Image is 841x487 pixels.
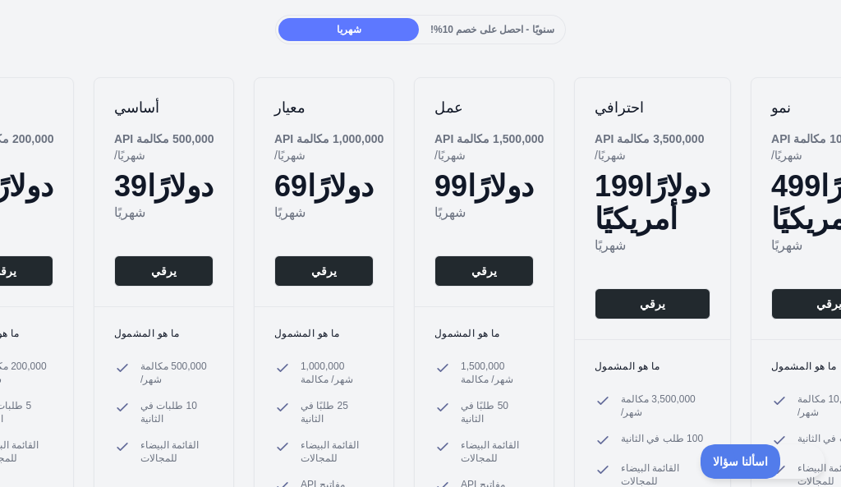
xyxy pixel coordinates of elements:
[301,361,344,385] font: 1,000,000 مكالمة
[701,444,825,479] iframe: تبديل دعم العملاء
[434,328,500,339] font: ما هو المشمول
[114,328,180,339] font: ما هو المشمول
[640,297,665,310] font: يرقي
[140,361,207,372] font: 500,000 مكالمة
[595,288,710,319] button: يرقي
[595,361,660,372] font: ما هو المشمول
[274,328,340,339] font: ما هو المشمول
[461,361,504,385] font: 1,500,000 مكالمة
[771,361,837,372] font: ما هو المشمول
